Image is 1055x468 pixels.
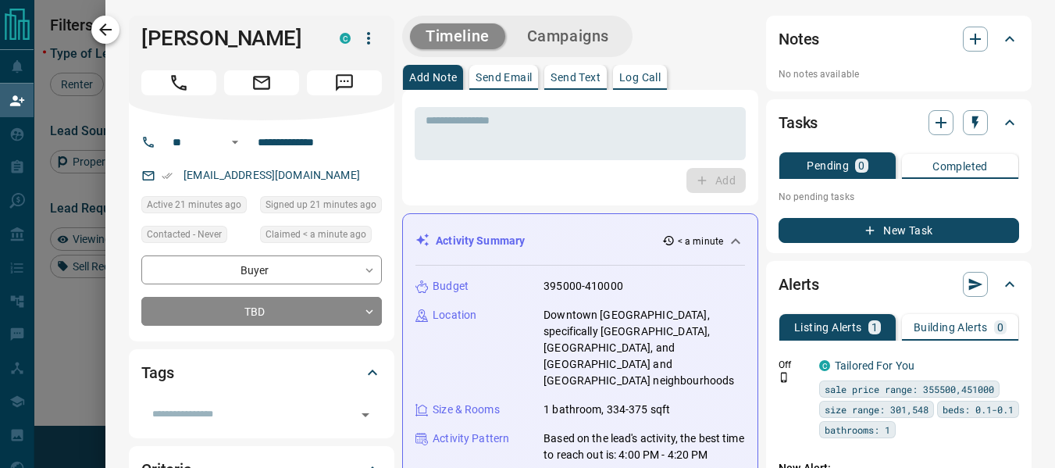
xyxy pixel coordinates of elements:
div: Buyer [141,255,382,284]
p: 0 [997,322,1003,333]
p: Send Text [551,72,601,83]
p: Pending [807,160,849,171]
p: Activity Summary [436,233,525,249]
span: size range: 301,548 [825,402,928,417]
a: Tailored For You [835,359,914,372]
h2: Alerts [779,272,819,297]
p: Location [433,307,476,323]
span: Email [224,70,299,95]
h2: Notes [779,27,819,52]
p: Downtown [GEOGRAPHIC_DATA], specifically [GEOGRAPHIC_DATA], [GEOGRAPHIC_DATA], and [GEOGRAPHIC_DA... [544,307,745,389]
span: Claimed < a minute ago [266,227,366,242]
div: Thu Aug 14 2025 [141,196,252,218]
div: condos.ca [819,360,830,371]
button: Open [355,404,376,426]
div: Thu Aug 14 2025 [260,196,382,218]
p: Budget [433,278,469,295]
button: Open [226,133,244,152]
div: TBD [141,297,382,326]
button: Timeline [410,23,505,49]
span: Message [307,70,382,95]
p: Send Email [476,72,532,83]
div: Alerts [779,266,1019,303]
span: bathrooms: 1 [825,422,890,438]
h2: Tags [141,360,173,385]
p: Size & Rooms [433,402,500,418]
a: [EMAIL_ADDRESS][DOMAIN_NAME] [184,169,360,181]
span: Active 21 minutes ago [147,197,241,213]
div: Tags [141,354,382,391]
div: Tasks [779,104,1019,141]
svg: Push Notification Only [779,372,789,383]
p: < a minute [678,234,723,248]
p: Based on the lead's activity, the best time to reach out is: 4:00 PM - 4:20 PM [544,430,745,463]
p: 1 [871,322,878,333]
p: Add Note [409,72,457,83]
p: Activity Pattern [433,430,509,447]
span: sale price range: 355500,451000 [825,381,994,397]
svg: Email Verified [162,170,173,181]
span: Signed up 21 minutes ago [266,197,376,213]
p: No pending tasks [779,185,1019,209]
p: Completed [932,161,988,172]
div: Notes [779,20,1019,58]
h1: [PERSON_NAME] [141,26,316,51]
p: 0 [858,160,864,171]
p: Building Alerts [914,322,988,333]
span: Call [141,70,216,95]
button: Campaigns [511,23,625,49]
div: Activity Summary< a minute [415,227,745,255]
h2: Tasks [779,110,818,135]
div: condos.ca [340,33,351,44]
p: Listing Alerts [794,322,862,333]
p: Log Call [619,72,661,83]
p: No notes available [779,67,1019,81]
p: Off [779,358,810,372]
div: Thu Aug 14 2025 [260,226,382,248]
span: Contacted - Never [147,227,222,242]
p: 395000-410000 [544,278,623,295]
p: 1 bathroom, 334-375 sqft [544,402,670,418]
button: New Task [779,218,1019,243]
span: beds: 0.1-0.1 [943,402,1014,417]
